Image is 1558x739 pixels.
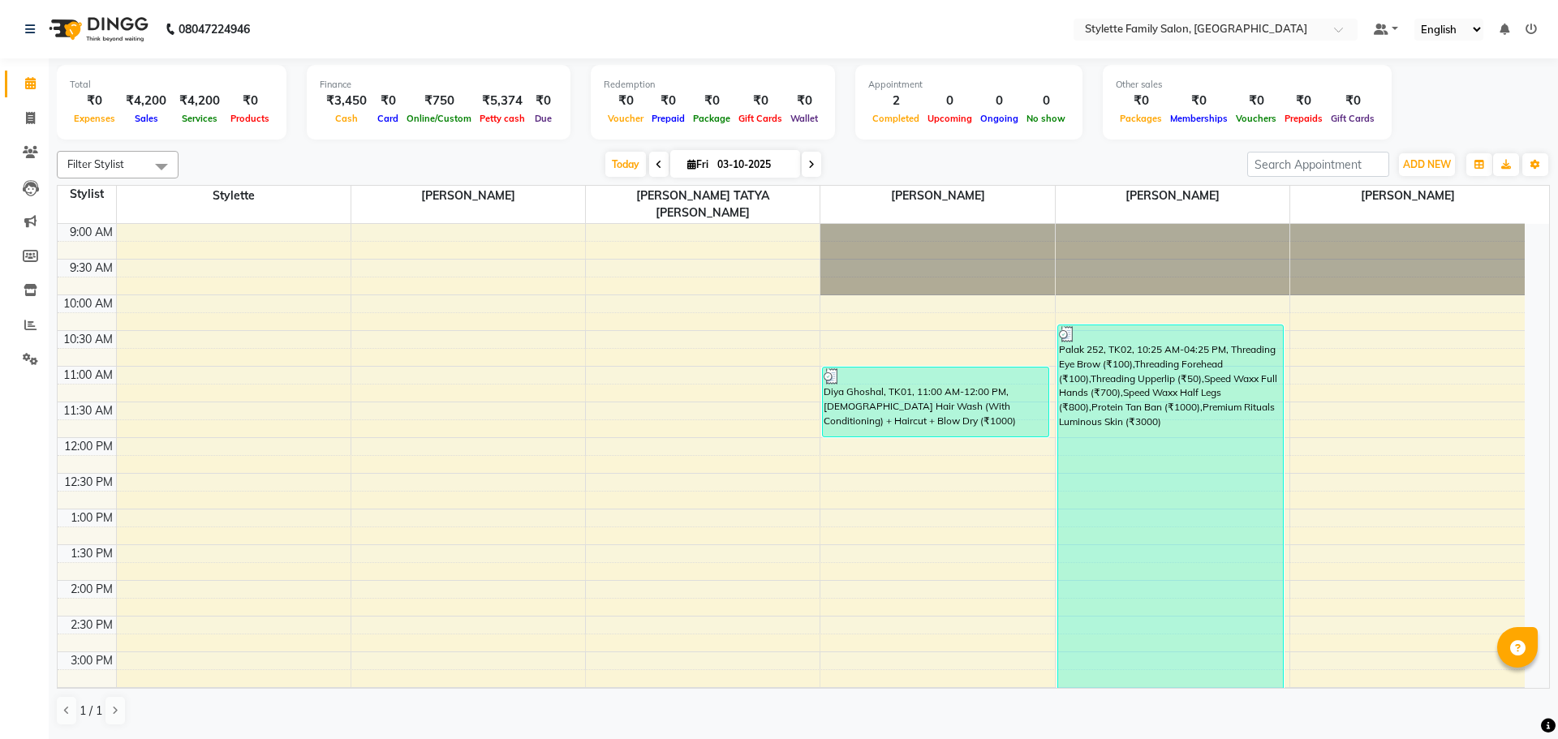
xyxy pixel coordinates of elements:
[226,113,273,124] span: Products
[117,186,351,206] span: Stylette
[823,367,1048,436] div: Diya Ghoshal, TK01, 11:00 AM-12:00 PM, [DEMOGRAPHIC_DATA] Hair Wash (With Conditioning) + Haircut...
[923,113,976,124] span: Upcoming
[41,6,153,52] img: logo
[331,113,362,124] span: Cash
[786,113,822,124] span: Wallet
[80,702,102,720] span: 1 / 1
[60,331,116,348] div: 10:30 AM
[1290,186,1525,206] span: [PERSON_NAME]
[373,113,402,124] span: Card
[60,402,116,419] div: 11:30 AM
[226,92,273,110] div: ₹0
[1116,78,1379,92] div: Other sales
[923,92,976,110] div: 0
[531,113,556,124] span: Due
[320,92,373,110] div: ₹3,450
[868,92,923,110] div: 2
[976,113,1022,124] span: Ongoing
[67,581,116,598] div: 2:00 PM
[604,92,648,110] div: ₹0
[67,509,116,526] div: 1:00 PM
[58,186,116,203] div: Stylist
[1280,92,1327,110] div: ₹0
[1327,113,1379,124] span: Gift Cards
[1116,113,1166,124] span: Packages
[1232,113,1280,124] span: Vouchers
[320,78,557,92] div: Finance
[67,260,116,277] div: 9:30 AM
[67,617,116,634] div: 2:30 PM
[1022,92,1070,110] div: 0
[734,113,786,124] span: Gift Cards
[820,186,1054,206] span: [PERSON_NAME]
[70,113,119,124] span: Expenses
[604,78,822,92] div: Redemption
[131,113,162,124] span: Sales
[683,158,712,170] span: Fri
[67,545,116,562] div: 1:30 PM
[60,367,116,384] div: 11:00 AM
[67,688,116,705] div: 3:30 PM
[648,113,689,124] span: Prepaid
[179,6,250,52] b: 08047224946
[1247,152,1389,177] input: Search Appointment
[868,78,1070,92] div: Appointment
[402,92,476,110] div: ₹750
[60,295,116,312] div: 10:00 AM
[868,113,923,124] span: Completed
[476,92,529,110] div: ₹5,374
[1399,153,1455,176] button: ADD NEW
[1056,186,1289,206] span: [PERSON_NAME]
[178,113,222,124] span: Services
[1166,113,1232,124] span: Memberships
[712,153,794,177] input: 2025-10-03
[67,224,116,241] div: 9:00 AM
[604,113,648,124] span: Voucher
[67,157,124,170] span: Filter Stylist
[173,92,226,110] div: ₹4,200
[373,92,402,110] div: ₹0
[1022,113,1070,124] span: No show
[61,438,116,455] div: 12:00 PM
[689,113,734,124] span: Package
[529,92,557,110] div: ₹0
[605,152,646,177] span: Today
[1232,92,1280,110] div: ₹0
[402,113,476,124] span: Online/Custom
[734,92,786,110] div: ₹0
[786,92,822,110] div: ₹0
[976,92,1022,110] div: 0
[67,652,116,669] div: 3:00 PM
[70,92,119,110] div: ₹0
[1116,92,1166,110] div: ₹0
[1280,113,1327,124] span: Prepaids
[1490,674,1542,723] iframe: chat widget
[648,92,689,110] div: ₹0
[1166,92,1232,110] div: ₹0
[476,113,529,124] span: Petty cash
[70,78,273,92] div: Total
[351,186,585,206] span: [PERSON_NAME]
[119,92,173,110] div: ₹4,200
[586,186,820,223] span: [PERSON_NAME] TATYA [PERSON_NAME]
[1403,158,1451,170] span: ADD NEW
[1327,92,1379,110] div: ₹0
[61,474,116,491] div: 12:30 PM
[689,92,734,110] div: ₹0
